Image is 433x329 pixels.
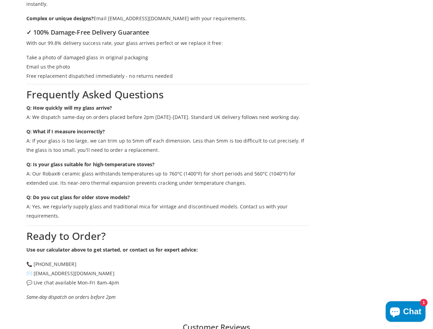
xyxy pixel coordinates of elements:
[26,62,309,71] li: Email us the photo
[26,229,309,243] h2: Ready to Order?
[26,14,309,23] p: Email [EMAIL_ADDRESS][DOMAIN_NAME] with your requirements.
[26,38,309,48] p: With our 99.8% delivery success rate, your glass arrives perfect or we replace it free:
[26,15,94,22] strong: Complex or unique designs?
[26,88,309,102] h2: Frequently Asked Questions
[26,53,309,62] li: Take a photo of damaged glass in original packaging
[26,194,130,200] strong: Q: Do you cut glass for older stove models?
[26,193,309,220] p: A: Yes, we regularly supply glass and traditional mica for vintage and discontinued models. Conta...
[26,259,309,287] p: 📞 [PHONE_NUMBER] ✉️ [EMAIL_ADDRESS][DOMAIN_NAME] 💬 Live chat available Mon-Fri 8am-4pm
[26,105,112,111] strong: Q: How quickly will my glass arrive?
[26,103,309,122] p: A: We dispatch same-day on orders placed before 2pm [DATE]-[DATE]. Standard UK delivery follows n...
[26,294,116,300] em: Same-day dispatch on orders before 2pm
[26,246,198,253] strong: Use our calculator above to get started, or contact us for expert advice:
[26,161,155,168] strong: Q: Is your glass suitable for high-temperature stoves?
[26,28,309,36] h3: ✓ 100% Damage-Free Delivery Guarantee
[26,127,309,155] p: A: If your glass is too large, we can trim up to 5mm off each dimension. Less than 5mm is too dif...
[384,301,428,324] inbox-online-store-chat: Shopify online store chat
[26,160,309,187] p: A: Our Robax® ceramic glass withstands temperatures up to 760°C (1400°F) for short periods and 56...
[26,71,309,81] li: Free replacement dispatched immediately - no returns needed
[26,128,105,135] strong: Q: What if I measure incorrectly?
